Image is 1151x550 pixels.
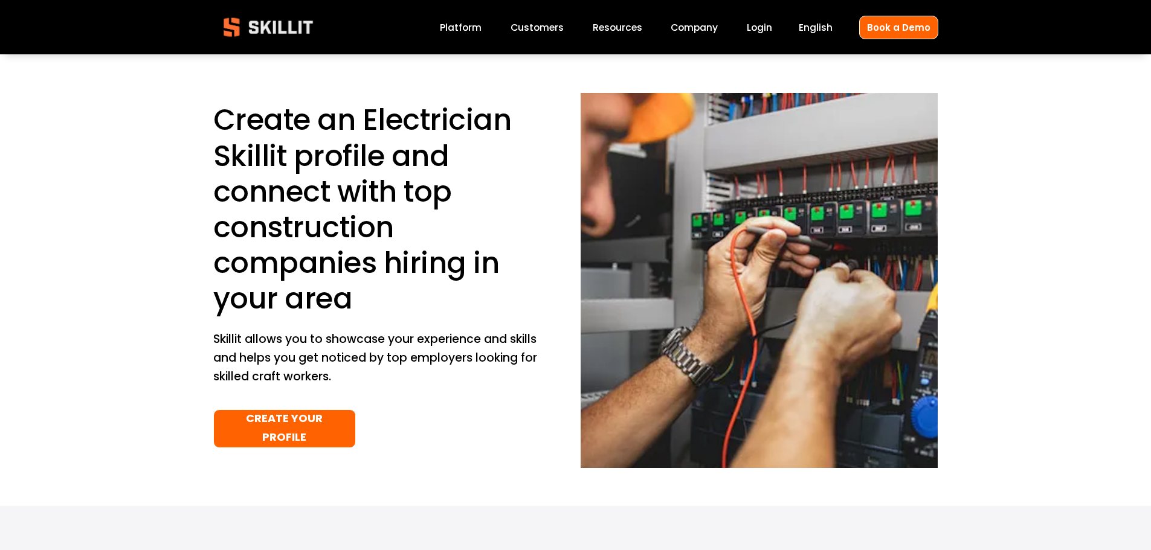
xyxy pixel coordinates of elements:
[593,19,642,36] a: folder dropdown
[593,21,642,34] span: Resources
[799,19,833,36] div: language picker
[213,330,540,386] p: Skillit allows you to showcase your experience and skills and helps you get noticed by top employ...
[511,19,564,36] a: Customers
[213,9,323,45] img: Skillit
[671,19,718,36] a: Company
[747,19,772,36] a: Login
[213,102,540,316] h1: Create an Electrician Skillit profile and connect with top construction companies hiring in your ...
[799,21,833,34] span: English
[440,19,482,36] a: Platform
[859,16,938,39] a: Book a Demo
[213,409,356,448] a: CREATE YOUR PROFILE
